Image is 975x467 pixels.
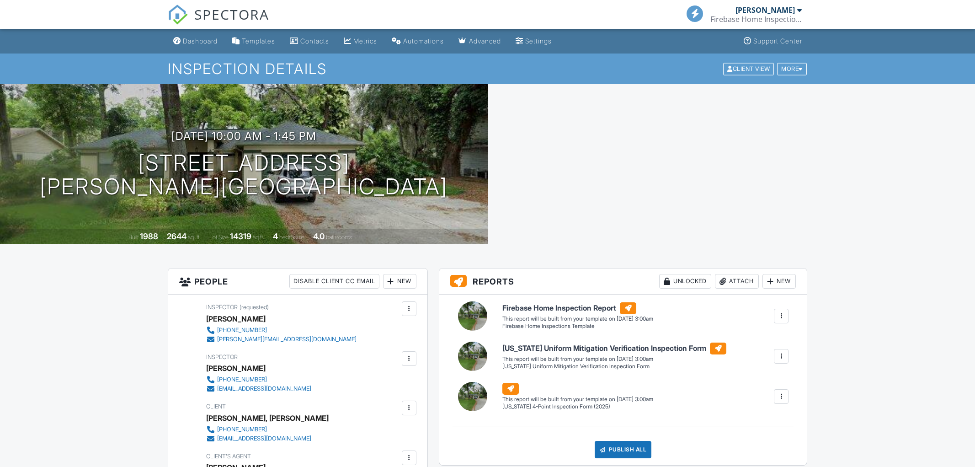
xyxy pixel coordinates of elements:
[273,231,278,241] div: 4
[469,37,501,45] div: Advanced
[40,151,448,199] h1: [STREET_ADDRESS] [PERSON_NAME][GEOGRAPHIC_DATA]
[715,274,759,289] div: Attach
[723,63,774,75] div: Client View
[167,231,186,241] div: 2644
[289,274,379,289] div: Disable Client CC Email
[340,33,381,50] a: Metrics
[206,361,266,375] div: [PERSON_NAME]
[206,453,251,460] span: Client's Agent
[128,234,139,241] span: Built
[595,441,652,458] div: Publish All
[403,37,444,45] div: Automations
[279,234,304,241] span: bedrooms
[217,426,267,433] div: [PHONE_NUMBER]
[230,231,251,241] div: 14319
[777,63,807,75] div: More
[217,336,357,343] div: [PERSON_NAME][EMAIL_ADDRESS][DOMAIN_NAME]
[168,12,269,32] a: SPECTORA
[502,355,726,363] div: This report will be built from your template on [DATE] 3:00am
[525,37,552,45] div: Settings
[188,234,201,241] span: sq. ft.
[206,434,321,443] a: [EMAIL_ADDRESS][DOMAIN_NAME]
[762,274,796,289] div: New
[217,376,267,383] div: [PHONE_NUMBER]
[326,234,352,241] span: bathrooms
[353,37,377,45] div: Metrics
[722,65,776,72] a: Client View
[168,61,808,77] h1: Inspection Details
[209,234,229,241] span: Lot Size
[229,33,279,50] a: Templates
[286,33,333,50] a: Contacts
[171,130,316,142] h3: [DATE] 10:00 am - 1:45 pm
[183,37,218,45] div: Dashboard
[502,343,726,354] h6: [US_STATE] Uniform Mitigation Verification Inspection Form
[194,5,269,24] span: SPECTORA
[168,5,188,25] img: The Best Home Inspection Software - Spectora
[206,384,311,393] a: [EMAIL_ADDRESS][DOMAIN_NAME]
[217,385,311,392] div: [EMAIL_ADDRESS][DOMAIN_NAME]
[502,322,653,330] div: Firebase Home Inspections Template
[140,231,158,241] div: 1988
[206,425,321,434] a: [PHONE_NUMBER]
[217,327,267,334] div: [PHONE_NUMBER]
[240,304,269,311] span: (requested)
[710,15,802,24] div: Firebase Home Inspections
[455,33,505,50] a: Advanced
[502,396,653,403] div: This report will be built from your template on [DATE] 3:00am
[512,33,555,50] a: Settings
[439,268,807,295] h3: Reports
[206,354,238,360] span: Inspector
[753,37,802,45] div: Support Center
[735,5,795,15] div: [PERSON_NAME]
[206,375,311,384] a: [PHONE_NUMBER]
[242,37,275,45] div: Templates
[502,403,653,411] div: [US_STATE] 4-Point Inspection Form (2025)
[206,312,266,326] div: [PERSON_NAME]
[168,268,427,295] h3: People
[313,231,325,241] div: 4.0
[659,274,711,289] div: Unlocked
[206,411,329,425] div: [PERSON_NAME], [PERSON_NAME]
[253,234,264,241] span: sq.ft.
[502,302,653,314] h6: Firebase Home Inspection Report
[170,33,221,50] a: Dashboard
[206,304,238,311] span: Inspector
[206,326,357,335] a: [PHONE_NUMBER]
[206,335,357,344] a: [PERSON_NAME][EMAIL_ADDRESS][DOMAIN_NAME]
[388,33,448,50] a: Automations (Basic)
[502,363,726,370] div: [US_STATE] Uniform Mitigation Verification Inspection Form
[502,315,653,322] div: This report will be built from your template on [DATE] 3:00am
[217,435,311,442] div: [EMAIL_ADDRESS][DOMAIN_NAME]
[206,403,226,410] span: Client
[300,37,329,45] div: Contacts
[383,274,416,289] div: New
[740,33,806,50] a: Support Center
